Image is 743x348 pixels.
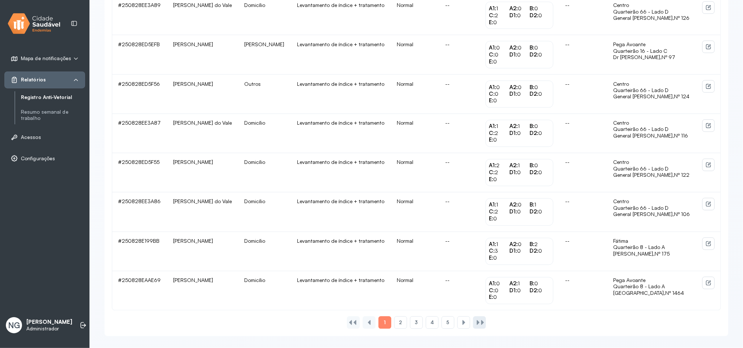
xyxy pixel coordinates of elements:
[509,209,530,216] div: 0
[168,193,239,232] td: [PERSON_NAME] do Vale
[168,271,239,310] td: [PERSON_NAME]
[489,294,509,301] div: 0
[530,84,535,91] span: B:
[530,162,535,169] span: B:
[614,15,674,21] span: General [PERSON_NAME],
[489,12,495,19] span: C:
[238,232,291,271] td: Domicílio
[238,75,291,114] td: Outros
[168,114,239,153] td: [PERSON_NAME] do Vale
[559,271,607,310] td: --
[489,241,496,248] span: A1:
[509,162,530,169] div: 1
[509,241,530,248] div: 0
[489,202,509,209] div: 1
[530,248,539,254] span: D2:
[509,44,530,51] div: 0
[509,84,530,91] div: 0
[489,280,496,287] span: A1:
[674,15,690,21] span: Nº 126
[530,287,550,294] div: 0
[530,208,539,215] span: D2:
[509,169,517,176] span: D1:
[489,84,496,91] span: A1:
[489,208,495,215] span: C:
[509,241,518,248] span: A2:
[509,281,530,287] div: 1
[614,283,691,290] span: Quarteirão 8 - Lado A
[509,12,517,19] span: D1:
[489,130,495,137] span: C:
[391,271,439,310] td: Normal
[489,51,495,58] span: C:
[391,193,439,232] td: Normal
[238,193,291,232] td: Domicílio
[439,35,480,74] td: --
[489,19,509,26] div: 0
[509,248,517,254] span: D1:
[509,248,530,255] div: 0
[530,130,550,137] div: 0
[614,126,691,133] span: Quarteirão 66 - Lado D
[530,84,550,91] div: 0
[489,169,509,176] div: 2
[489,58,493,65] span: E:
[112,193,168,232] td: #250828EE3A86
[530,209,550,216] div: 0
[509,123,518,130] span: A2:
[530,44,550,51] div: 0
[439,193,480,232] td: --
[489,201,496,208] span: A1:
[291,232,391,271] td: Levantamento de índice + tratamento
[489,216,509,223] div: 0
[614,244,691,251] span: Quarteirão 8 - Lado A
[446,320,449,326] span: 5
[509,201,518,208] span: A2:
[509,90,517,97] span: D1:
[614,205,691,212] span: Quarteirão 66 - Lado D
[489,287,495,294] span: C:
[530,287,539,294] span: D2:
[614,211,674,217] span: General [PERSON_NAME],
[112,232,168,271] td: #250828E199BB
[509,280,518,287] span: A2:
[559,114,607,153] td: --
[509,162,518,169] span: A2:
[489,19,493,26] span: E:
[21,94,85,100] a: Registro Anti-Vetorial
[509,130,530,137] div: 0
[489,248,509,255] div: 3
[530,241,535,248] span: B:
[509,84,518,91] span: A2:
[291,75,391,114] td: Levantamento de índice + tratamento
[489,162,496,169] span: A1:
[614,120,629,126] span: Centro
[489,294,493,301] span: E:
[530,5,535,12] span: B:
[530,241,550,248] div: 2
[391,114,439,153] td: Normal
[8,320,20,330] span: NG
[439,232,480,271] td: --
[509,44,518,51] span: A2:
[489,84,509,91] div: 0
[489,98,509,105] div: 0
[168,75,239,114] td: [PERSON_NAME]
[489,209,509,216] div: 2
[509,51,517,58] span: D1:
[489,123,509,130] div: 1
[489,215,493,222] span: E:
[509,287,530,294] div: 0
[489,248,495,254] span: C:
[291,271,391,310] td: Levantamento de índice + tratamento
[489,130,509,137] div: 2
[399,320,402,326] span: 2
[21,107,85,123] a: Resumo semanal de trabalho
[614,81,629,87] span: Centro
[530,12,539,19] span: D2:
[489,287,509,294] div: 0
[530,202,550,209] div: 1
[489,90,495,97] span: C:
[439,75,480,114] td: --
[509,169,530,176] div: 0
